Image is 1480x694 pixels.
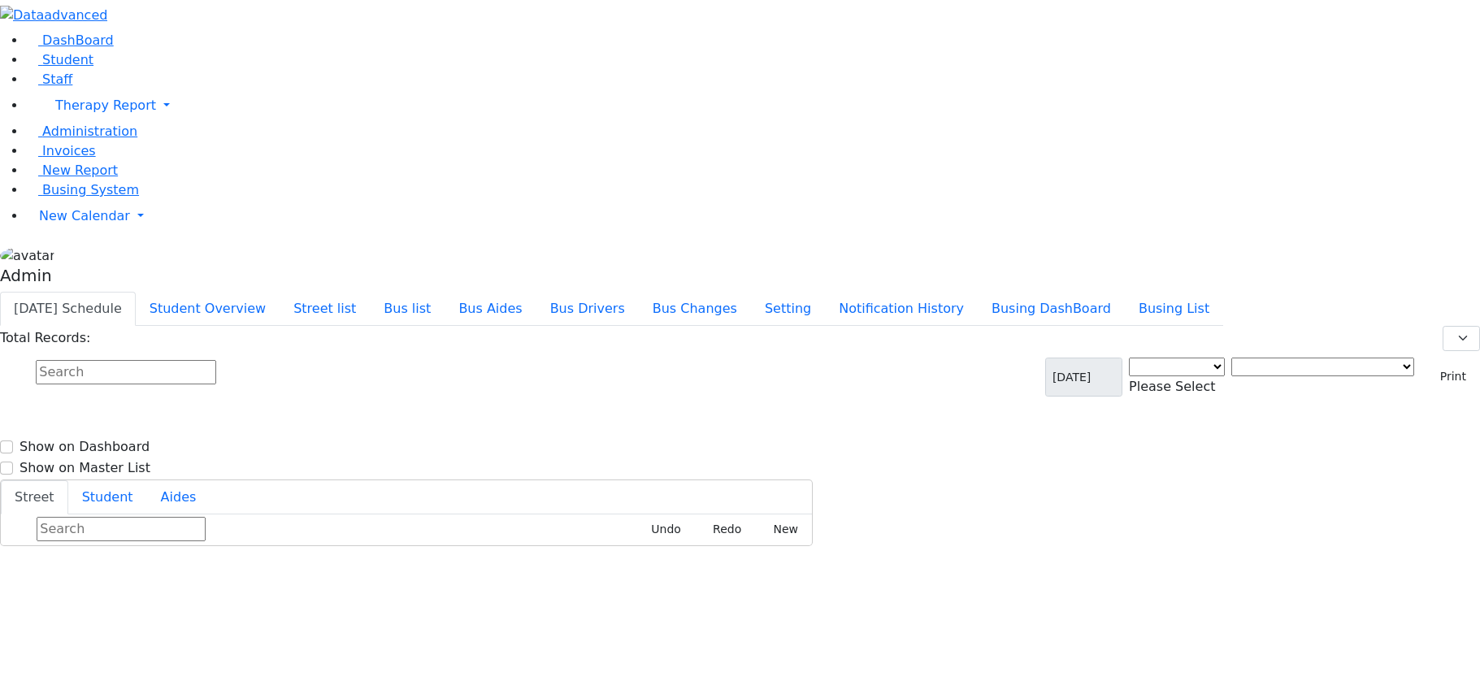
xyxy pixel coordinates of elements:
button: Redo [695,517,749,542]
div: Street [1,514,812,545]
input: Search [37,517,206,541]
label: Show on Master List [20,458,150,478]
span: New Calendar [39,208,130,223]
span: Invoices [42,143,96,158]
a: New Calendar [26,200,1480,232]
button: Bus Aides [445,292,536,326]
a: Invoices [26,143,96,158]
a: Student [26,52,93,67]
input: Search [36,360,216,384]
button: Student Overview [136,292,280,326]
span: Please Select [1129,379,1215,394]
span: Staff [42,72,72,87]
button: Print [1421,364,1473,389]
label: Show on Dashboard [20,437,150,457]
button: Setting [751,292,825,326]
span: New Report [42,163,118,178]
button: Street list [280,292,370,326]
a: Administration [26,124,137,139]
a: DashBoard [26,33,114,48]
button: Bus Changes [639,292,751,326]
button: Busing List [1125,292,1223,326]
a: Busing System [26,182,139,197]
span: Student [42,52,93,67]
select: Default select example [1443,326,1480,351]
button: Undo [633,517,688,542]
button: New [755,517,805,542]
button: Bus Drivers [536,292,639,326]
a: Therapy Report [26,89,1480,122]
a: New Report [26,163,118,178]
button: Student [68,480,147,514]
span: Administration [42,124,137,139]
button: Bus list [370,292,445,326]
button: Aides [147,480,210,514]
button: Busing DashBoard [978,292,1125,326]
span: DashBoard [42,33,114,48]
a: Staff [26,72,72,87]
button: Notification History [825,292,978,326]
span: Busing System [42,182,139,197]
button: Street [1,480,68,514]
span: Therapy Report [55,98,156,113]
